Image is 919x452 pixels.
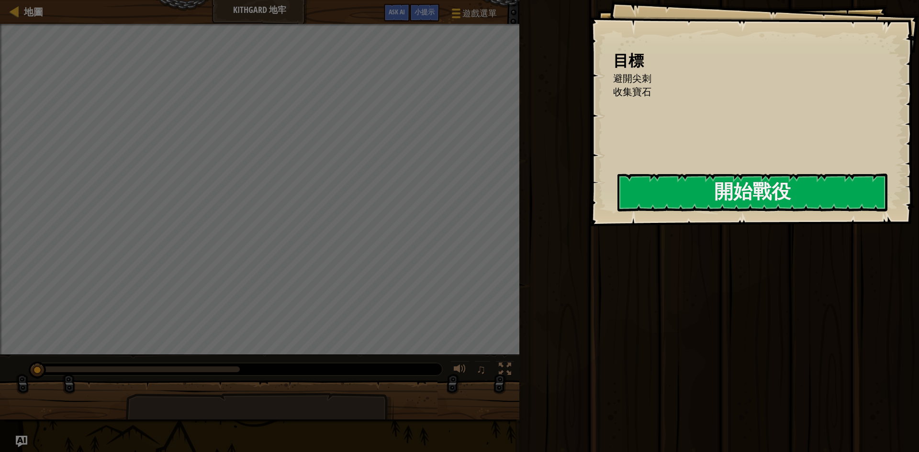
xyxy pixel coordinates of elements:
[450,361,470,380] button: 調整音量
[613,72,651,85] span: 避開尖刺
[389,7,405,16] span: Ask AI
[444,4,503,26] button: 遊戲選單
[613,50,885,72] div: 目標
[613,85,651,98] span: 收集寶石
[24,5,43,18] span: 地圖
[384,4,410,22] button: Ask AI
[495,361,515,380] button: 切換全螢幕
[476,362,486,376] span: ♫
[474,361,491,380] button: ♫
[19,5,43,18] a: 地圖
[462,7,497,20] span: 遊戲選單
[16,436,27,447] button: Ask AI
[415,7,435,16] span: 小提示
[601,85,883,99] li: 收集寶石
[601,72,883,86] li: 避開尖刺
[617,174,887,211] button: 開始戰役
